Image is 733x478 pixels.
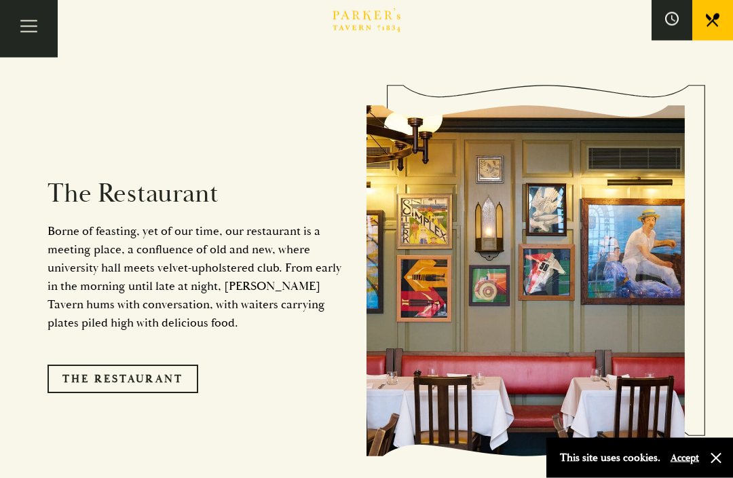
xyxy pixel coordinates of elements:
[560,448,660,468] p: This site uses cookies.
[48,365,198,394] a: The Restaurant
[48,179,346,210] h2: The Restaurant
[709,452,723,465] button: Close and accept
[48,223,346,333] p: Borne of feasting, yet of our time, our restaurant is a meeting place, a confluence of old and ne...
[671,452,699,464] button: Accept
